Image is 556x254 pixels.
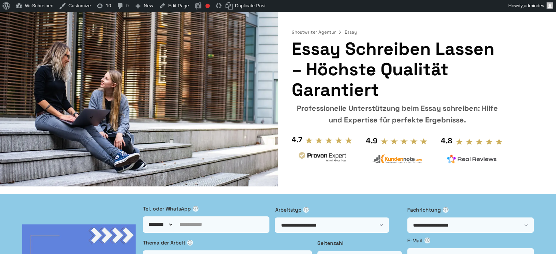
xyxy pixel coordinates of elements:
[291,102,503,126] div: Professionelle Unterstützung beim Essay schreiben: Hilfe und Expertise für perfekte Ergebnisse.
[455,138,503,146] img: stars
[291,39,503,100] h1: Essay schreiben lassen – höchste Qualität garantiert
[317,239,402,247] label: Seitenzahl
[305,136,353,144] img: stars
[187,240,193,246] span: ⓘ
[205,4,210,8] div: Focus keyphrase not set
[143,239,312,247] label: Thema der Arbeit
[441,135,452,147] div: 4.8
[443,207,449,213] span: ⓘ
[407,236,534,244] label: E-Mail
[291,134,302,145] div: 4.7
[344,29,356,35] span: Essay
[298,151,347,164] img: provenexpert
[366,135,377,147] div: 4.9
[291,29,343,35] a: Ghostwriter Agentur
[424,238,430,243] span: ⓘ
[380,137,428,145] img: stars
[524,3,544,8] span: admindev
[143,205,269,213] label: Tel. oder WhatsApp
[447,155,497,163] img: realreviews
[303,207,309,213] span: ⓘ
[193,206,198,212] span: ⓘ
[372,154,422,164] img: kundennote
[275,206,401,214] label: Arbeitstyp
[407,206,534,214] label: Fachrichtung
